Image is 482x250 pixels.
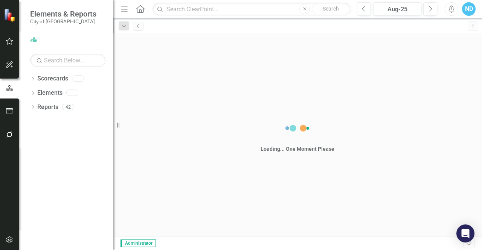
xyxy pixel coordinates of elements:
img: ClearPoint Strategy [4,9,17,22]
div: Aug-25 [376,5,419,14]
div: 42 [62,104,74,110]
a: Reports [37,103,58,112]
div: Open Intercom Messenger [456,224,474,242]
button: Aug-25 [373,2,421,16]
button: ND [462,2,476,16]
span: Search [323,6,339,12]
small: City of [GEOGRAPHIC_DATA] [30,18,96,24]
input: Search Below... [30,54,105,67]
span: Administrator [120,239,156,247]
input: Search ClearPoint... [153,3,351,16]
a: Elements [37,89,63,97]
div: Loading... One Moment Please [261,145,334,153]
a: Scorecards [37,74,68,83]
span: Elements & Reports [30,9,96,18]
button: Search [312,4,349,14]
